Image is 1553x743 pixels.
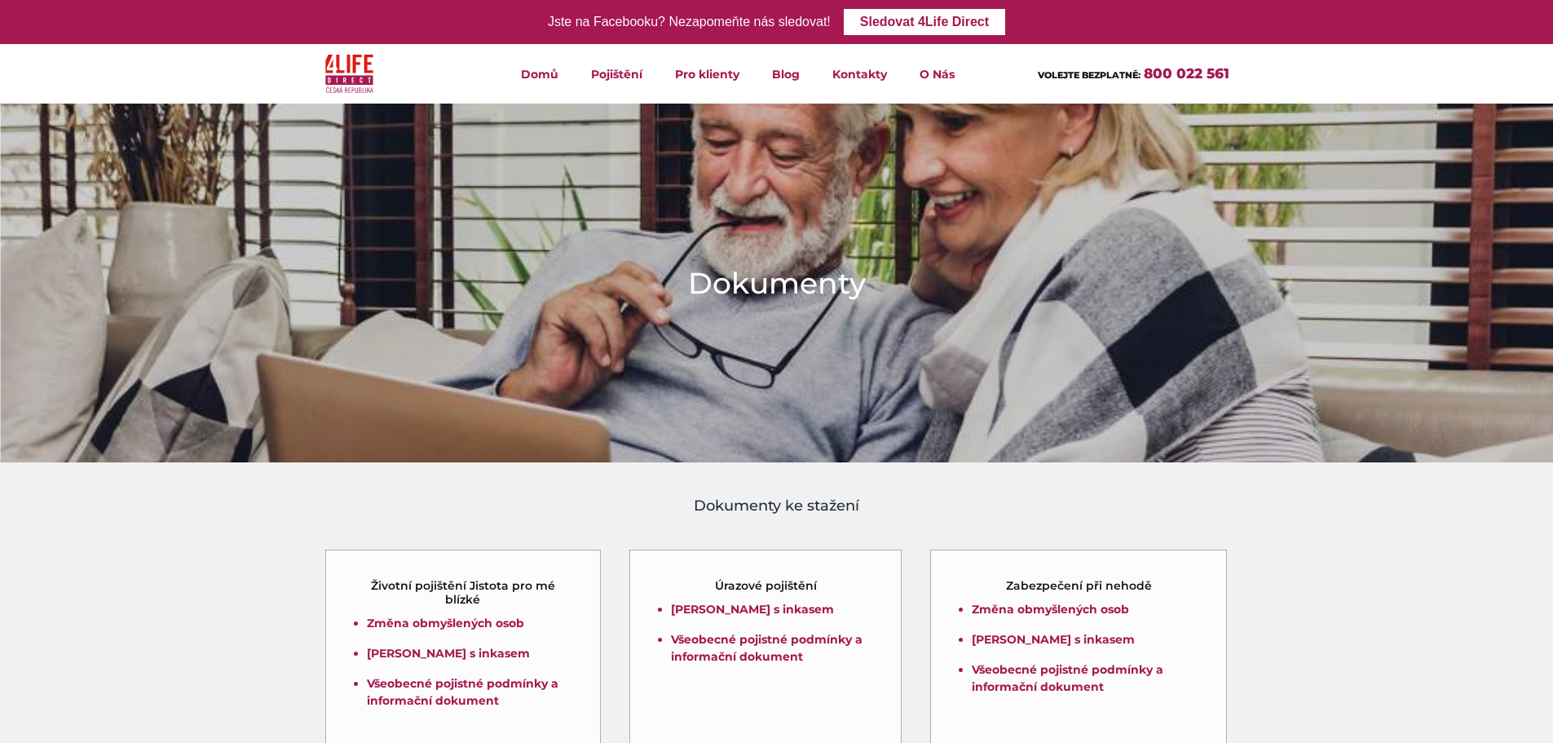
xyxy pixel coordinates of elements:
[1144,65,1229,82] a: 800 022 561
[972,632,1135,647] a: [PERSON_NAME] s inkasem
[548,11,831,34] div: Jste na Facebooku? Nezapomeňte nás sledovat!
[355,579,572,607] h5: Životní pojištění Jistota pro mé blízké
[367,676,558,708] a: Všeobecné pojistné podmínky a informační dokument
[671,602,834,617] a: [PERSON_NAME] s inkasem
[1006,579,1152,593] h5: Zabezpečení při nehodě
[505,44,575,104] a: Domů
[816,44,903,104] a: Kontakty
[367,646,530,661] a: [PERSON_NAME] s inkasem
[671,632,863,664] a: Všeobecné pojistné podmínky a informační dokument
[715,579,817,593] h5: Úrazové pojištění
[688,263,866,303] h1: Dokumenty
[325,51,374,97] img: 4Life Direct Česká republika logo
[844,9,1005,35] a: Sledovat 4Life Direct
[1038,69,1140,81] span: VOLEJTE BEZPLATNĚ:
[972,602,1129,617] a: Změna obmyšlených osob
[367,616,524,630] a: Změna obmyšlených osob
[324,495,1229,517] h4: Dokumenty ke stažení
[972,662,1163,694] a: Všeobecné pojistné podmínky a informační dokument
[756,44,816,104] a: Blog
